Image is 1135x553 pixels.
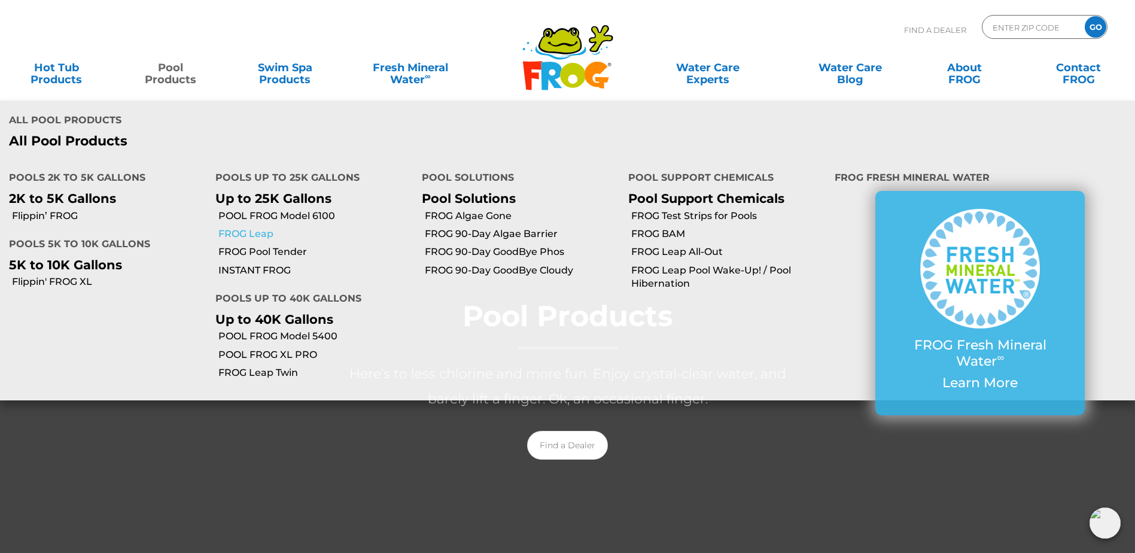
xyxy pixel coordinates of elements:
[631,264,826,291] a: FROG Leap Pool Wake-Up! / Pool Hibernation
[636,56,780,80] a: Water CareExperts
[899,338,1061,369] p: FROG Fresh Mineral Water
[215,167,404,191] h4: Pools up to 25K Gallons
[425,245,619,259] a: FROG 90-Day GoodBye Phos
[835,167,1126,191] h4: FROG Fresh Mineral Water
[805,56,894,80] a: Water CareBlog
[218,264,413,277] a: INSTANT FROG
[1034,56,1123,80] a: ContactFROG
[9,133,559,149] a: All Pool Products
[126,56,215,80] a: PoolProducts
[991,19,1072,36] input: Zip Code Form
[1085,16,1106,38] input: GO
[355,56,466,80] a: Fresh MineralWater∞
[9,110,559,133] h4: All Pool Products
[12,56,101,80] a: Hot TubProducts
[1090,508,1121,539] img: openIcon
[425,227,619,241] a: FROG 90-Day Algae Barrier
[628,167,817,191] h4: Pool Support Chemicals
[9,257,197,272] p: 5K to 10K Gallons
[920,56,1009,80] a: AboutFROG
[527,431,608,460] a: Find a Dealer
[425,264,619,277] a: FROG 90-Day GoodBye Cloudy
[218,366,413,379] a: FROG Leap Twin
[631,245,826,259] a: FROG Leap All-Out
[425,71,431,81] sup: ∞
[899,209,1061,397] a: FROG Fresh Mineral Water∞ Learn More
[422,167,610,191] h4: Pool Solutions
[997,351,1004,363] sup: ∞
[425,209,619,223] a: FROG Algae Gone
[904,15,966,45] p: Find A Dealer
[631,209,826,223] a: FROG Test Strips for Pools
[422,191,516,206] a: Pool Solutions
[12,209,206,223] a: Flippin’ FROG
[218,227,413,241] a: FROG Leap
[9,167,197,191] h4: Pools 2K to 5K Gallons
[631,227,826,241] a: FROG BAM
[9,233,197,257] h4: Pools 5K to 10K Gallons
[215,312,404,327] p: Up to 40K Gallons
[218,245,413,259] a: FROG Pool Tender
[9,191,197,206] p: 2K to 5K Gallons
[218,209,413,223] a: POOL FROG Model 6100
[218,330,413,343] a: POOL FROG Model 5400
[215,191,404,206] p: Up to 25K Gallons
[241,56,330,80] a: Swim SpaProducts
[218,348,413,361] a: POOL FROG XL PRO
[215,288,404,312] h4: Pools up to 40K Gallons
[12,275,206,288] a: Flippin' FROG XL
[899,375,1061,391] p: Learn More
[628,191,817,206] p: Pool Support Chemicals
